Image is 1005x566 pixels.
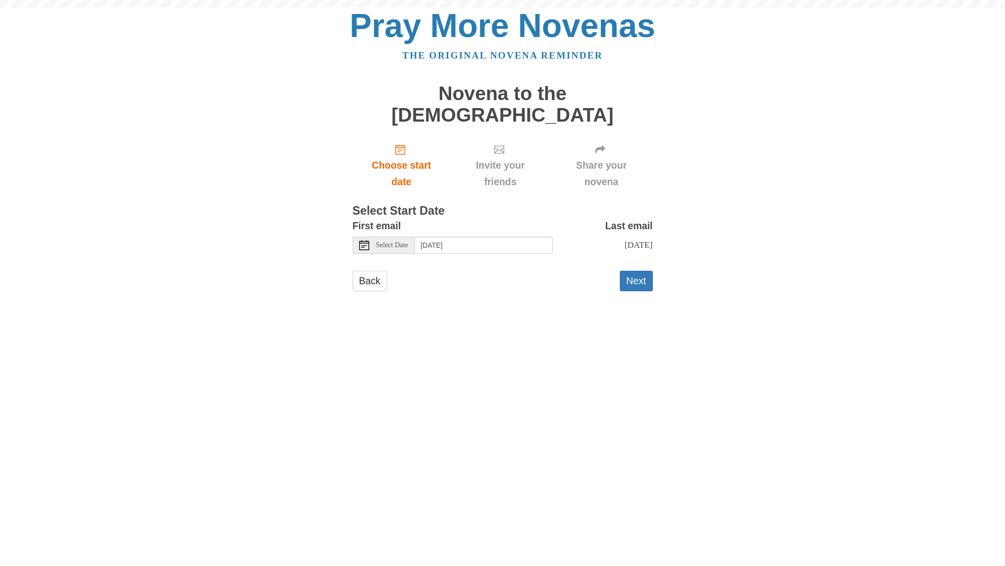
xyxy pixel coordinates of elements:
span: Choose start date [363,157,441,190]
h3: Select Start Date [353,205,653,218]
div: Click "Next" to confirm your start date first. [450,136,550,195]
span: Select Date [376,242,408,249]
a: The original novena reminder [402,50,603,61]
span: Invite your friends [460,157,540,190]
a: Pray More Novenas [350,7,655,44]
h1: Novena to the [DEMOGRAPHIC_DATA] [353,83,653,126]
button: Next [620,271,653,291]
span: Share your novena [560,157,643,190]
a: Back [353,271,387,291]
label: Last email [605,218,653,234]
a: Choose start date [353,136,451,195]
label: First email [353,218,401,234]
div: Click "Next" to confirm your start date first. [550,136,653,195]
span: [DATE] [624,240,652,250]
